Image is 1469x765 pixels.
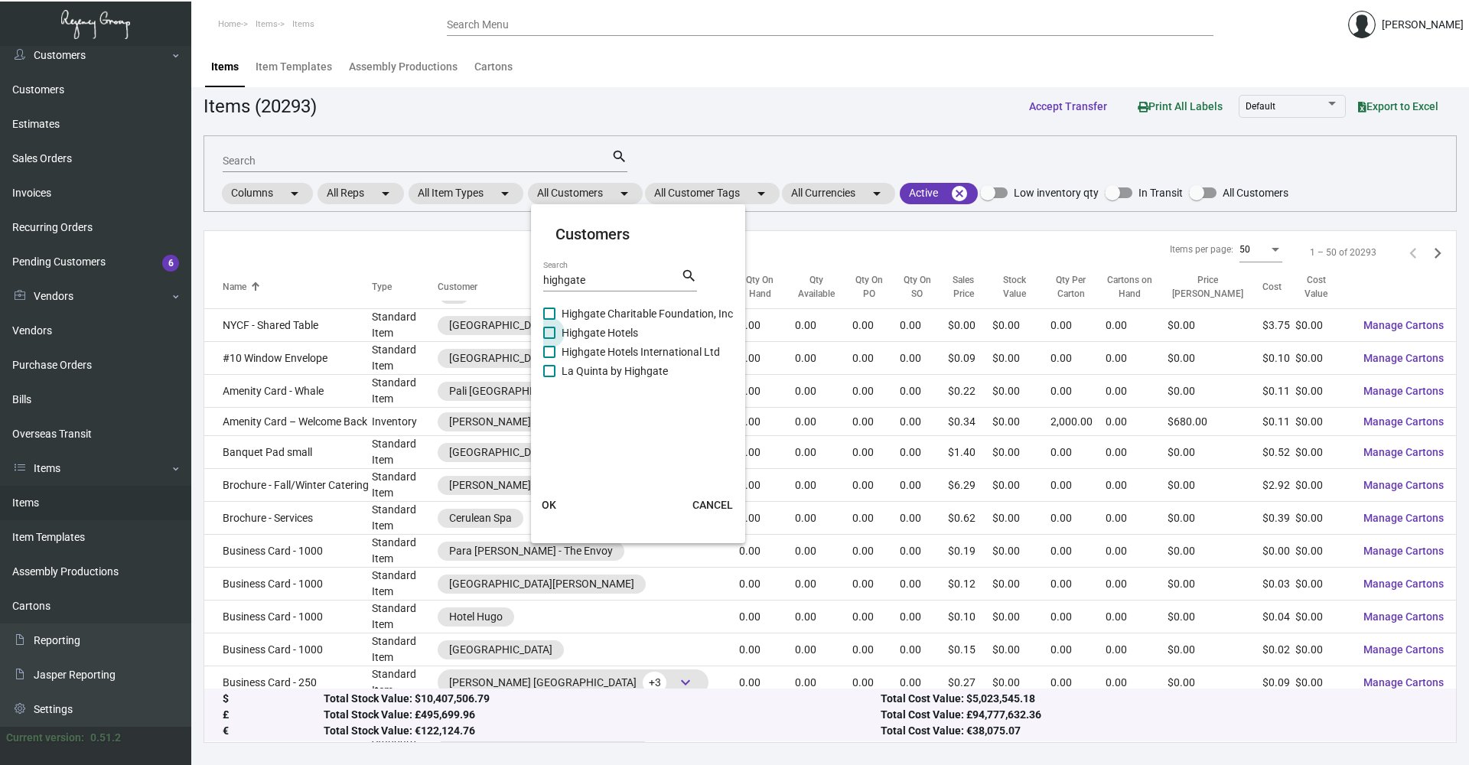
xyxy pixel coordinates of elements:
span: Highgate Hotels [562,324,638,342]
div: Current version: [6,730,84,746]
span: Highgate Charitable Foundation, Inc. [562,304,736,323]
span: OK [542,499,556,511]
button: CANCEL [680,491,745,519]
span: Highgate Hotels International Ltd [562,343,720,361]
mat-icon: search [681,267,697,285]
mat-card-title: Customers [555,223,721,246]
span: La Quinta by Highgate [562,362,668,380]
div: 0.51.2 [90,730,121,746]
span: CANCEL [692,499,733,511]
button: OK [525,491,574,519]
